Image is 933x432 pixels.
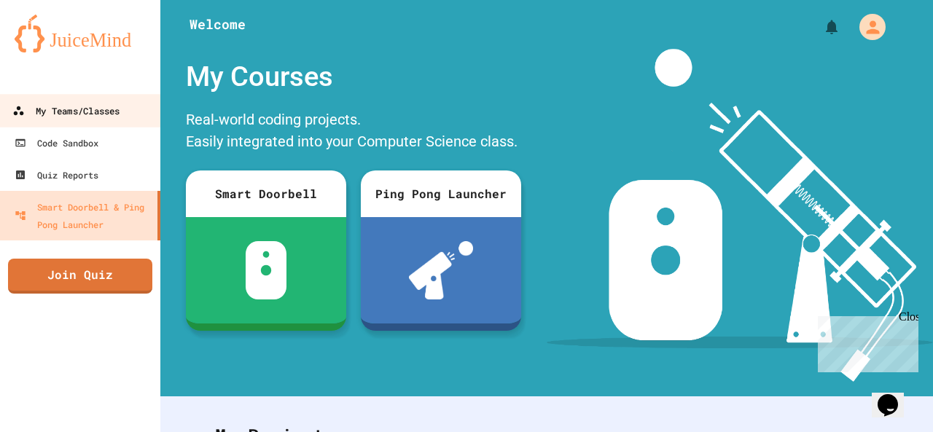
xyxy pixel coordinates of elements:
div: Chat with us now!Close [6,6,101,93]
img: logo-orange.svg [15,15,146,52]
div: Real-world coding projects. Easily integrated into your Computer Science class. [179,105,528,160]
a: Join Quiz [8,259,152,294]
div: My Notifications [796,15,844,39]
div: My Teams/Classes [12,102,120,120]
div: My Courses [179,49,528,105]
div: Quiz Reports [15,166,98,184]
div: My Account [844,10,889,44]
img: sdb-white.svg [246,241,287,299]
div: Code Sandbox [15,134,98,152]
div: Smart Doorbell [186,170,346,217]
img: ppl-with-ball.png [409,241,474,299]
img: banner-image-my-projects.png [547,49,933,382]
iframe: chat widget [872,374,918,417]
div: Ping Pong Launcher [361,170,521,217]
iframe: chat widget [812,310,918,372]
div: Smart Doorbell & Ping Pong Launcher [15,198,152,233]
